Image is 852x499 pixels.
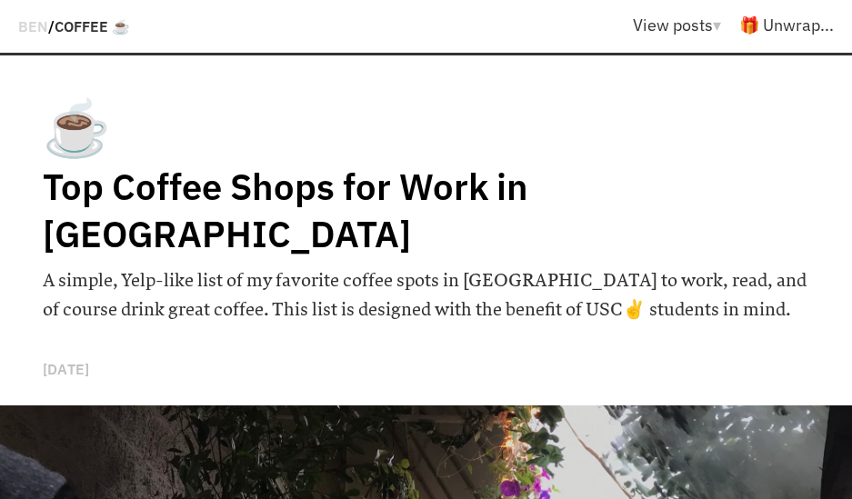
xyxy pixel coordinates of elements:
a: Coffee ☕️ [55,17,130,35]
a: View posts [633,15,739,35]
span: ▾ [713,15,721,35]
h1: Top Coffee Shops for Work in [GEOGRAPHIC_DATA] [43,163,725,257]
div: / [18,9,130,43]
h6: A simple, Yelp-like list of my favorite coffee spots in [GEOGRAPHIC_DATA] to work, read, and of c... [43,266,809,324]
a: 🎁 Unwrap... [739,15,834,35]
a: BEN [18,17,48,35]
p: [DATE] [43,352,809,386]
h1: ☕️ [43,91,809,163]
